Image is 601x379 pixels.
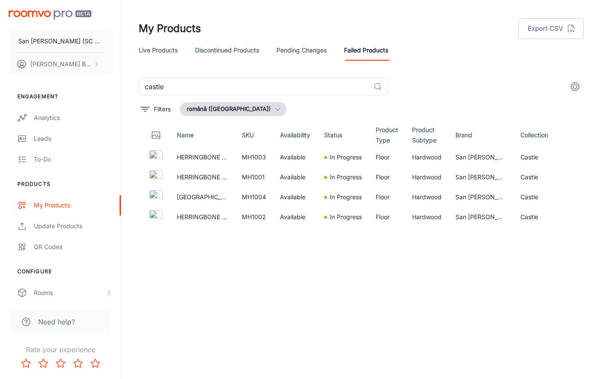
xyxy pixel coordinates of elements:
p: San [PERSON_NAME] (SC San Marco Design SRL) [18,36,103,46]
button: [PERSON_NAME] BIZGA [9,53,112,75]
th: SKU [235,123,273,147]
a: Pending Changes [276,40,327,61]
a: Failed Products [344,40,388,61]
div: To-do [34,155,112,164]
p: HERRINGBONE CASTLE Prestige Oak Grey MH1003 [177,152,228,162]
button: settings [566,78,584,95]
button: Rate 2 star [35,355,52,372]
a: Discontinued Products [195,40,259,61]
th: Status [317,123,369,147]
span: Need help? [38,317,75,327]
td: Available [273,187,317,207]
td: Hardwood [405,147,448,167]
p: Rate your experience [7,344,114,355]
p: In Progress [330,152,362,162]
td: San [PERSON_NAME] [448,207,513,227]
h1: My Products [139,21,201,36]
p: In Progress [330,192,362,202]
div: QR Codes [34,242,112,252]
td: MH1002 [235,207,273,227]
td: San [PERSON_NAME] [448,167,513,187]
td: Castle [513,207,559,227]
div: Analytics [34,113,112,123]
button: română ([GEOGRAPHIC_DATA]) [180,102,286,116]
img: Roomvo PRO Beta [9,10,91,19]
button: Export CSV [518,18,584,39]
div: Update Products [34,221,112,231]
td: Floor [369,207,405,227]
td: San [PERSON_NAME] [448,147,513,167]
p: HERRINGBONE CASTLE [GEOGRAPHIC_DATA] Oak MH1002 [177,212,228,222]
td: MH1001 [235,167,273,187]
th: Name [170,123,235,147]
td: Castle [513,187,559,207]
button: Rate 5 star [87,355,104,372]
td: Floor [369,147,405,167]
p: [GEOGRAPHIC_DATA] [GEOGRAPHIC_DATA] Oak Silver MH1004 [177,192,228,202]
th: Product Subtype [405,123,448,147]
div: Rooms [34,288,105,298]
div: My Products [34,201,112,210]
td: Castle [513,147,559,167]
td: Hardwood [405,207,448,227]
td: Available [273,167,317,187]
p: [PERSON_NAME] BIZGA [30,59,91,69]
td: Hardwood [405,167,448,187]
a: Live Products [139,40,178,61]
th: Product Type [369,123,405,147]
td: Floor [369,187,405,207]
th: Brand [448,123,513,147]
td: MH1003 [235,147,273,167]
td: Hardwood [405,187,448,207]
svg: Thumbnail [151,130,161,140]
td: Available [273,207,317,227]
th: Availability [273,123,317,147]
td: Castle [513,167,559,187]
td: San [PERSON_NAME] [448,187,513,207]
p: Filters [154,104,171,114]
td: Available [273,147,317,167]
th: Collection [513,123,559,147]
p: HERRINGBONE CASTLE Chestnut Nature MH1001 [177,172,228,182]
td: MH1004 [235,187,273,207]
button: Rate 4 star [69,355,87,372]
p: In Progress [330,172,362,182]
div: Leads [34,134,112,143]
button: filter [139,102,173,116]
input: Search [139,78,370,95]
button: San [PERSON_NAME] (SC San Marco Design SRL) [9,30,112,52]
button: Rate 3 star [52,355,69,372]
button: Rate 1 star [17,355,35,372]
td: Floor [369,167,405,187]
p: In Progress [330,212,362,222]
